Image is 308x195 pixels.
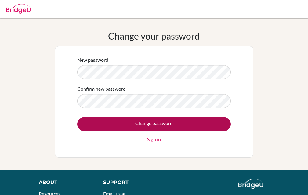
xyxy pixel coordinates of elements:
a: Sign in [147,136,161,143]
img: logo_white@2x-f4f0deed5e89b7ecb1c2cc34c3e3d731f90f0f143d5ea2071677605dd97b5244.png [238,179,263,189]
div: About [39,179,89,186]
h1: Change your password [108,30,200,41]
input: Change password [77,117,231,131]
label: New password [77,56,108,64]
div: Support [103,179,148,186]
label: Confirm new password [77,85,126,92]
img: Bridge-U [6,4,31,14]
